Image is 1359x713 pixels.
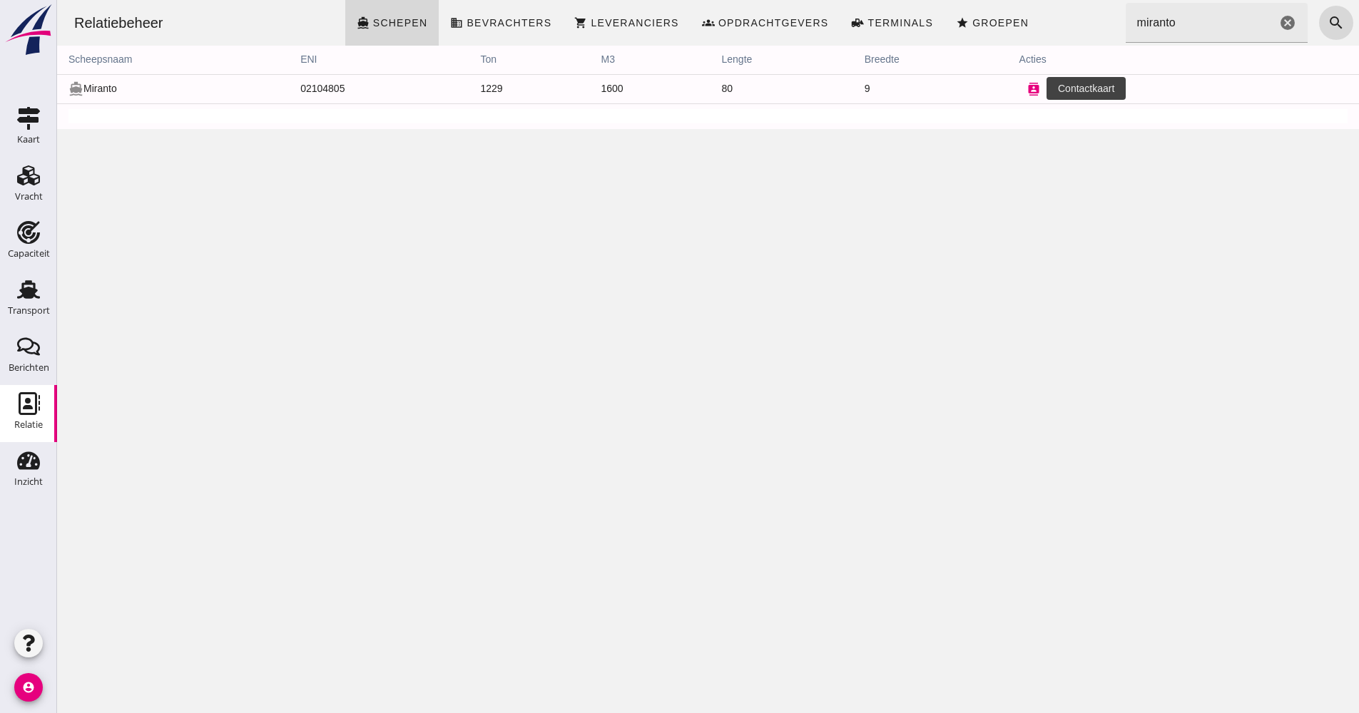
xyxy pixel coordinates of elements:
[8,306,50,315] div: Transport
[532,46,653,74] th: m3
[232,46,412,74] th: ENI
[3,4,54,56] img: logo-small.a267ee39.svg
[661,17,772,29] span: Opdrachtgevers
[532,74,653,103] td: 1600
[517,16,530,29] i: shopping_cart
[899,16,912,29] i: star
[8,249,50,258] div: Capaciteit
[412,74,532,103] td: 1229
[1050,83,1063,96] i: attach_file
[1222,14,1239,31] i: Wis Zoeken...
[11,81,26,96] i: directions_boat
[14,420,43,429] div: Relatie
[393,16,406,29] i: business
[14,477,43,486] div: Inzicht
[796,46,951,74] th: breedte
[653,46,795,74] th: lengte
[794,16,807,29] i: front_loader
[9,363,49,372] div: Berichten
[533,17,621,29] span: Leveranciers
[645,16,658,29] i: groups
[15,192,43,201] div: Vracht
[315,17,371,29] span: Schepen
[14,673,43,702] i: account_circle
[409,17,494,29] span: Bevrachters
[915,17,972,29] span: Groepen
[1025,83,1036,94] i: delete
[796,74,951,103] td: 9
[951,46,1302,74] th: acties
[300,16,312,29] i: directions_boat
[653,74,795,103] td: 80
[17,135,40,144] div: Kaart
[6,13,118,33] div: Relatiebeheer
[970,83,983,96] i: contacts
[412,46,532,74] th: ton
[999,83,1012,96] i: edit
[1271,14,1288,31] i: search
[232,74,412,103] td: 02104805
[810,17,876,29] span: Terminals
